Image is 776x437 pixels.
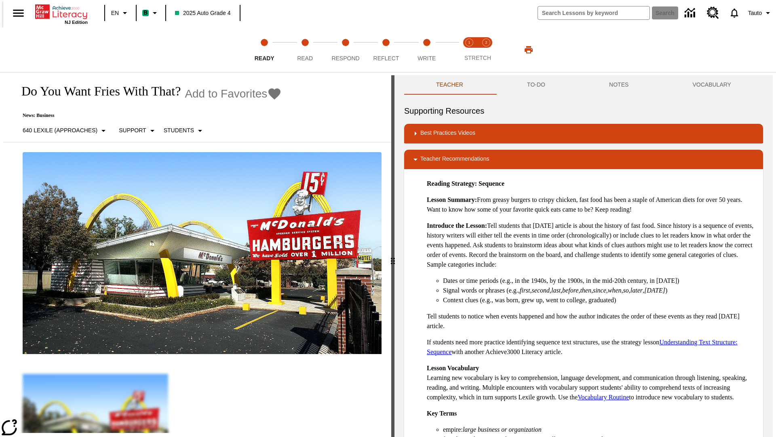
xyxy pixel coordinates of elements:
button: Write step 5 of 5 [403,28,450,72]
span: Tauto [748,9,762,17]
span: Reflect [373,55,399,62]
button: Select Lexile, 640 Lexile (Approaches) [19,123,112,138]
button: Profile/Settings [745,6,776,20]
div: reading [3,75,391,433]
button: TO-DO [495,75,577,95]
span: EN [111,9,119,17]
button: Open side menu [6,1,30,25]
div: Teacher Recommendations [404,150,763,169]
em: then [580,287,591,294]
div: Best Practices Videos [404,124,763,143]
strong: Introduce the Lesson: [427,222,487,229]
em: so [623,287,629,294]
p: Students [164,126,194,135]
div: Instructional Panel Tabs [404,75,763,95]
li: empire: [443,425,757,435]
input: search field [538,6,649,19]
span: B [143,8,148,18]
span: Add to Favorites [185,87,267,100]
a: Resource Center, Will open in new tab [702,2,724,24]
button: Stretch Respond step 2 of 2 [474,28,498,72]
img: One of the first McDonald's stores, with the iconic red sign and golden arches. [23,152,382,354]
text: 2 [485,40,487,45]
h6: Supporting Resources [404,104,763,117]
em: before [562,287,578,294]
button: Reflect step 4 of 5 [363,28,409,72]
em: when [608,287,622,294]
p: Support [119,126,146,135]
button: Stretch Read step 1 of 2 [458,28,481,72]
p: Best Practices Videos [420,129,475,138]
span: Read [297,55,313,62]
button: Print [516,42,542,57]
text: 1 [468,40,470,45]
li: Signal words or phrases (e.g., , , , , , , , , , ) [443,286,757,295]
li: Context clues (e.g., was born, grew up, went to college, graduated) [443,295,757,305]
span: Ready [255,55,274,62]
p: Teacher Recommendations [420,155,489,164]
p: 640 Lexile (Approaches) [23,126,97,135]
div: Home [35,3,88,25]
strong: Lesson Vocabulary [427,365,479,371]
button: Language: EN, Select a language [108,6,133,20]
span: STRETCH [464,55,491,61]
p: Learning new vocabulary is key to comprehension, language development, and communication through ... [427,363,757,402]
a: Data Center [680,2,702,24]
p: News: Business [13,112,282,119]
button: Select Student [160,123,208,138]
strong: Lesson Summary: [427,196,477,203]
button: Scaffolds, Support [116,123,160,138]
strong: Sequence [479,180,504,187]
em: [DATE] [644,287,665,294]
span: Respond [331,55,359,62]
em: large business or organization [463,426,542,433]
button: Boost Class color is mint green. Change class color [139,6,163,20]
h1: Do You Want Fries With That? [13,84,181,99]
button: Teacher [404,75,495,95]
button: Add to Favorites - Do You Want Fries With That? [185,87,282,101]
p: Tell students that [DATE] article is about the history of fast food. Since history is a sequence ... [427,221,757,269]
p: Tell students to notice when events happened and how the author indicates the order of these even... [427,312,757,331]
button: Ready step 1 of 5 [241,28,288,72]
span: NJ Edition [65,20,88,25]
span: 2025 Auto Grade 4 [175,9,231,17]
em: second [532,287,550,294]
li: Dates or time periods (e.g., in the 1940s, by the 1900s, in the mid-20th century, in [DATE]) [443,276,757,286]
span: Write [418,55,436,62]
em: first [520,287,530,294]
p: If students need more practice identifying sequence text structures, use the strategy lesson with... [427,337,757,357]
strong: Key Terms [427,410,457,417]
button: Respond step 3 of 5 [322,28,369,72]
button: NOTES [577,75,660,95]
em: later [630,287,643,294]
button: VOCABULARY [660,75,763,95]
p: From greasy burgers to crispy chicken, fast food has been a staple of American diets for over 50 ... [427,195,757,214]
div: Press Enter or Spacebar and then press right and left arrow keys to move the slider [391,75,394,437]
strong: Reading Strategy: [427,180,477,187]
em: since [593,287,606,294]
a: Notifications [724,2,745,23]
a: Vocabulary Routine [578,394,629,401]
em: last [551,287,561,294]
button: Read step 2 of 5 [281,28,328,72]
div: activity [394,75,773,437]
a: Understanding Text Structure: Sequence [427,339,738,355]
